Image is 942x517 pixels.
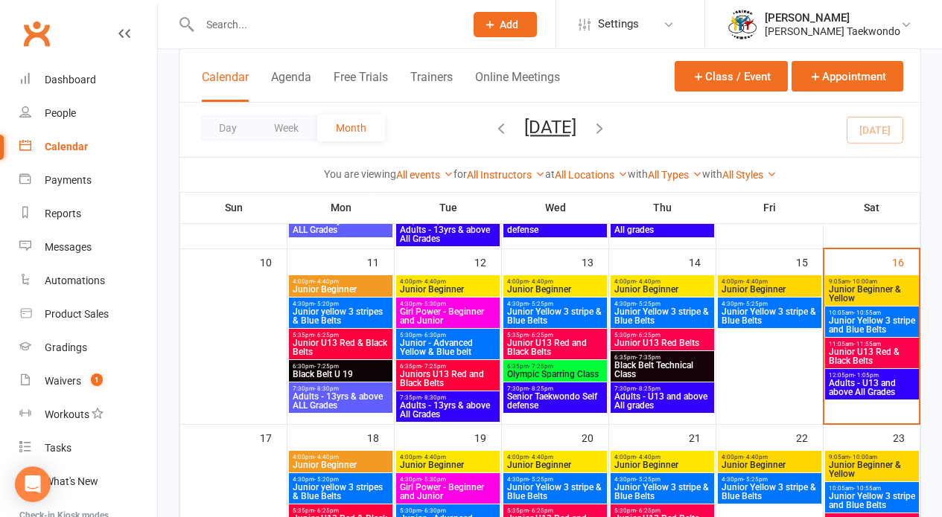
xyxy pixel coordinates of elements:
[614,332,711,338] span: 5:30pm
[292,483,389,501] span: Junior yellow 3 stripes & Blue Belts
[854,372,879,379] span: - 1:05pm
[828,492,916,510] span: Junior Yellow 3 stripe and Blue Belts
[582,249,608,274] div: 13
[399,332,497,338] span: 5:30pm
[721,454,818,460] span: 4:00pm
[180,192,287,223] th: Sun
[648,169,702,181] a: All Types
[506,301,604,307] span: 4:30pm
[399,285,497,294] span: Junior Beginner
[506,338,604,356] span: Junior U13 Red and Black Belts
[45,174,92,186] div: Payments
[506,483,604,501] span: Junior Yellow 3 stripe & Blue Belts
[399,401,497,419] span: Adults - 13yrs & above All Grades
[45,308,109,320] div: Product Sales
[292,507,389,514] span: 5:35pm
[529,278,553,285] span: - 4:40pm
[45,442,71,454] div: Tasks
[636,301,661,307] span: - 5:25pm
[636,385,661,392] span: - 8:25pm
[743,454,768,460] span: - 4:40pm
[500,19,518,30] span: Add
[850,278,877,285] span: - 10:00am
[292,216,389,234] span: Adults - 13yrs & above ALL Grades
[828,285,916,303] span: Junior Beginner & Yellow
[292,363,389,370] span: 6:30pm
[314,385,339,392] span: - 8:30pm
[828,316,916,334] span: Junior Yellow 3 stripe and Blue Belts
[19,298,157,331] a: Product Sales
[334,70,388,102] button: Free Trials
[292,392,389,410] span: Adults - 13yrs & above ALL Grades
[828,372,916,379] span: 12:05pm
[828,341,916,347] span: 11:05am
[19,331,157,365] a: Gradings
[702,168,722,180] strong: with
[506,385,604,392] span: 7:30pm
[721,278,818,285] span: 4:00pm
[828,347,916,365] span: Junior U13 Red & Black Belts
[45,141,88,152] div: Calendar
[529,332,553,338] span: - 6:25pm
[614,454,711,460] span: 4:00pm
[314,332,339,338] span: - 6:25pm
[19,197,157,231] a: Reports
[314,278,339,285] span: - 4:40pm
[396,169,454,181] a: All events
[260,249,287,274] div: 10
[19,130,157,164] a: Calendar
[19,398,157,431] a: Workouts
[721,307,818,325] span: Junior Yellow 3 stripe & Blue Belts
[45,341,87,353] div: Gradings
[399,338,497,356] span: Junior - Advanced Yellow & Blue belt
[506,392,604,410] span: Senior Taekwondo Self defense
[19,365,157,398] a: Waivers 1
[399,225,497,243] span: Adults - 13yrs & above All Grades
[506,278,604,285] span: 4:00pm
[271,70,311,102] button: Agenda
[474,249,501,274] div: 12
[287,192,395,223] th: Mon
[317,115,385,141] button: Month
[292,307,389,325] span: Junior yellow 3 stripes & Blue Belts
[91,373,103,386] span: 1
[765,11,900,25] div: [PERSON_NAME]
[399,476,497,483] span: 4:30pm
[796,249,823,274] div: 15
[292,332,389,338] span: 5:35pm
[614,460,711,469] span: Junior Beginner
[636,476,661,483] span: - 5:25pm
[421,332,446,338] span: - 6:30pm
[743,278,768,285] span: - 4:40pm
[475,70,560,102] button: Online Meetings
[614,392,711,410] span: Adults - U13 and above All grades
[614,361,711,379] span: Black Belt Technical Class
[582,425,608,449] div: 20
[292,476,389,483] span: 4:30pm
[506,363,604,370] span: 6:35pm
[19,431,157,465] a: Tasks
[292,385,389,392] span: 7:30pm
[628,168,648,180] strong: with
[314,454,339,460] span: - 4:40pm
[828,278,916,285] span: 9:05am
[474,12,537,37] button: Add
[200,115,255,141] button: Day
[828,454,916,460] span: 9:05am
[421,278,446,285] span: - 4:40pm
[545,168,555,180] strong: at
[45,408,89,420] div: Workouts
[292,301,389,307] span: 4:30pm
[506,460,604,469] span: Junior Beginner
[636,278,661,285] span: - 4:40pm
[853,309,881,316] span: - 10:55am
[292,285,389,294] span: Junior Beginner
[454,168,467,180] strong: for
[506,476,604,483] span: 4:30pm
[529,385,553,392] span: - 8:25pm
[716,192,824,223] th: Fri
[19,465,157,498] a: What's New
[421,454,446,460] span: - 4:40pm
[614,507,711,514] span: 5:30pm
[399,370,497,388] span: Juniors U13 Red and Black Belts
